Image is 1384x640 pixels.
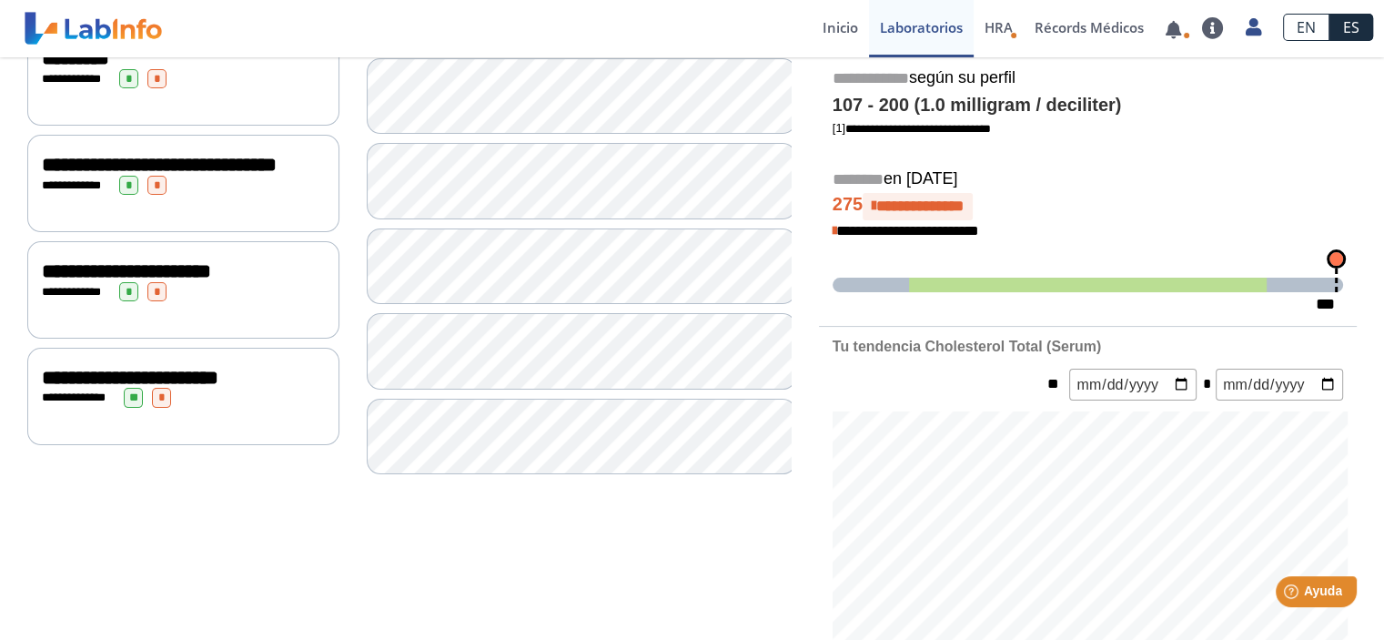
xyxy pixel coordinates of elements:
h4: 275 [833,193,1343,220]
b: Tu tendencia Cholesterol Total (Serum) [833,339,1101,354]
iframe: Help widget launcher [1222,569,1364,620]
a: ES [1329,14,1373,41]
input: mm/dd/yyyy [1069,369,1197,401]
h5: en [DATE] [833,169,1343,190]
h5: según su perfil [833,68,1343,89]
a: [1] [833,121,991,135]
a: EN [1283,14,1329,41]
span: HRA [985,18,1013,36]
input: mm/dd/yyyy [1216,369,1343,401]
h4: 107 - 200 (1.0 milligram / deciliter) [833,95,1343,117]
